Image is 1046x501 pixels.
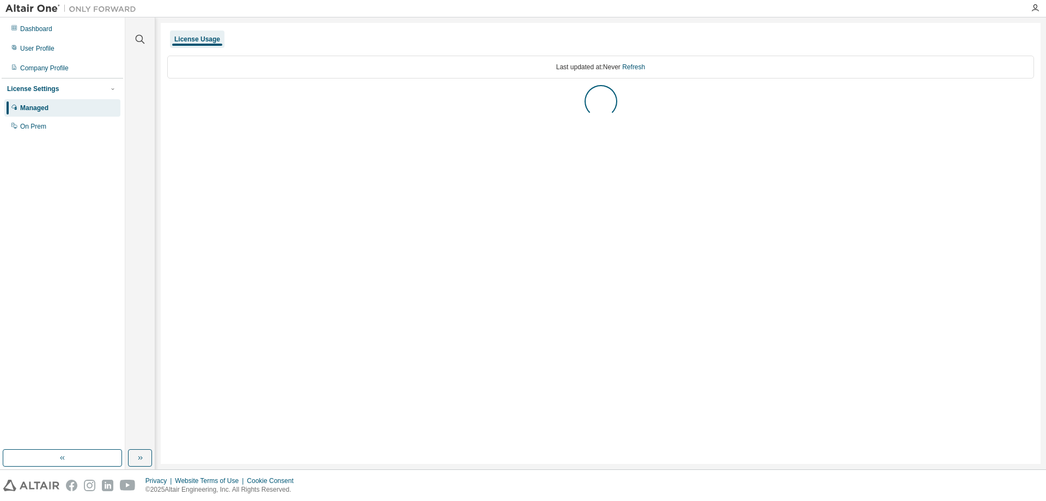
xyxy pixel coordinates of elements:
img: linkedin.svg [102,480,113,491]
div: On Prem [20,122,46,131]
img: Altair One [5,3,142,14]
a: Refresh [622,63,645,71]
p: © 2025 Altair Engineering, Inc. All Rights Reserved. [145,485,300,494]
div: Cookie Consent [247,476,300,485]
img: instagram.svg [84,480,95,491]
div: License Usage [174,35,220,44]
div: Privacy [145,476,175,485]
img: facebook.svg [66,480,77,491]
div: Managed [20,104,48,112]
img: youtube.svg [120,480,136,491]
div: Dashboard [20,25,52,33]
div: Website Terms of Use [175,476,247,485]
div: Company Profile [20,64,69,73]
div: Last updated at: Never [167,56,1034,79]
div: License Settings [7,84,59,93]
img: altair_logo.svg [3,480,59,491]
div: User Profile [20,44,54,53]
